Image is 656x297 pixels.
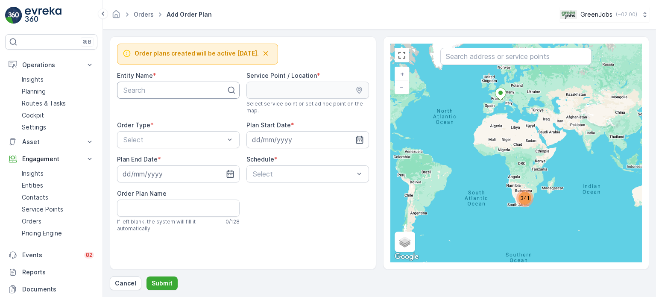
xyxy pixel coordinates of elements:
[18,168,97,179] a: Insights
[22,87,46,96] p: Planning
[83,38,91,45] p: ⌘B
[115,279,136,288] p: Cancel
[117,121,150,129] label: Order Type
[18,191,97,203] a: Contacts
[516,190,533,207] div: 341
[246,131,369,148] input: dd/mm/yyyy
[22,205,63,214] p: Service Points
[5,247,97,264] a: Events82
[560,10,577,19] img: Green_Jobs_Logo.png
[520,195,530,201] span: 341
[580,10,612,19] p: GreenJobs
[135,49,259,58] span: Order plans created will be active [DATE].
[18,179,97,191] a: Entities
[18,85,97,97] a: Planning
[18,121,97,133] a: Settings
[123,135,225,145] p: Select
[392,251,421,262] img: Google
[392,251,421,262] a: Open this area in Google Maps (opens a new window)
[22,155,80,163] p: Engagement
[246,72,317,79] label: Service Point / Location
[395,232,414,251] a: Layers
[400,83,404,90] span: −
[22,61,80,69] p: Operations
[5,7,22,24] img: logo
[253,169,354,179] p: Select
[117,218,222,232] span: If left blank, the system will fill it automatically
[117,165,240,182] input: dd/mm/yyyy
[18,227,97,239] a: Pricing Engine
[22,193,48,202] p: Contacts
[117,72,153,79] label: Entity Name
[440,48,592,65] input: Search address or service points
[5,56,97,74] button: Operations
[18,109,97,121] a: Cockpit
[22,169,44,178] p: Insights
[165,10,214,19] span: Add Order Plan
[560,7,649,22] button: GreenJobs(+02:00)
[110,276,141,290] button: Cancel
[225,218,240,225] p: 0 / 128
[111,13,121,20] a: Homepage
[18,74,97,85] a: Insights
[18,215,97,227] a: Orders
[22,138,80,146] p: Asset
[152,279,173,288] p: Submit
[117,190,167,197] label: Order Plan Name
[18,203,97,215] a: Service Points
[22,217,41,226] p: Orders
[22,99,66,108] p: Routes & Tasks
[22,285,94,294] p: Documents
[123,85,226,95] p: Search
[395,49,408,62] a: View Fullscreen
[246,156,274,163] label: Schedule
[22,251,79,259] p: Events
[86,252,92,259] p: 82
[18,97,97,109] a: Routes & Tasks
[22,111,44,120] p: Cockpit
[400,70,404,77] span: +
[5,133,97,150] button: Asset
[22,123,46,132] p: Settings
[395,68,408,80] a: Zoom In
[146,276,178,290] button: Submit
[616,11,637,18] p: ( +02:00 )
[5,264,97,281] a: Reports
[134,11,154,18] a: Orders
[22,75,44,84] p: Insights
[22,181,43,190] p: Entities
[22,229,62,238] p: Pricing Engine
[246,100,369,114] span: Select service point or set ad hoc point on the map.
[246,121,291,129] label: Plan Start Date
[5,150,97,168] button: Engagement
[25,7,61,24] img: logo_light-DOdMpM7g.png
[22,268,94,276] p: Reports
[117,156,158,163] label: Plan End Date
[395,80,408,93] a: Zoom Out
